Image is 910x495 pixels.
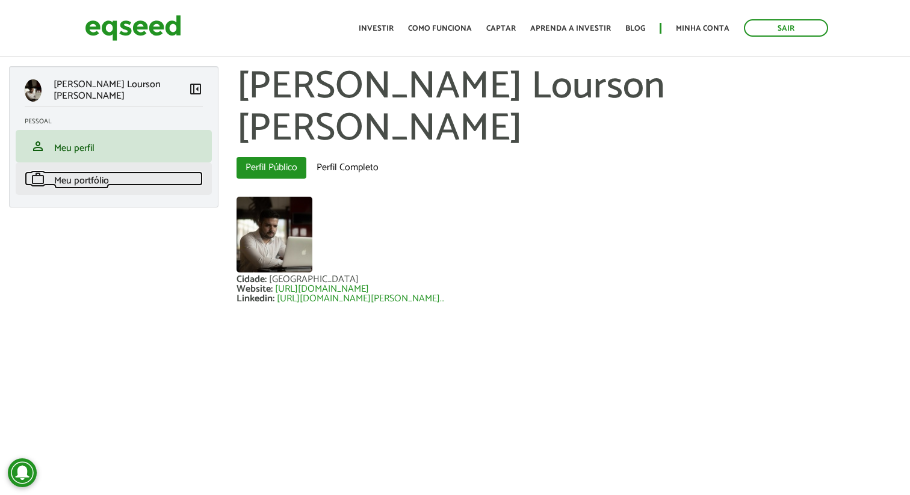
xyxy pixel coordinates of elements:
[31,139,45,153] span: person
[308,157,388,179] a: Perfil Completo
[744,19,828,37] a: Sair
[237,66,901,151] h1: [PERSON_NAME] Lourson [PERSON_NAME]
[54,140,94,156] span: Meu perfil
[237,197,312,272] img: Foto de Darson Lourson Carneiro Ventura
[277,294,444,304] a: [URL][DOMAIN_NAME][PERSON_NAME]…
[25,171,203,186] a: workMeu portfólio
[530,25,611,32] a: Aprenda a investir
[486,25,516,32] a: Captar
[16,162,212,195] li: Meu portfólio
[265,271,267,287] span: :
[237,157,306,179] a: Perfil Público
[625,25,645,32] a: Blog
[237,284,275,294] div: Website
[676,25,729,32] a: Minha conta
[54,173,109,189] span: Meu portfólio
[275,284,369,294] a: [URL][DOMAIN_NAME]
[188,82,203,99] a: Colapsar menu
[31,171,45,186] span: work
[273,291,274,307] span: :
[269,275,359,284] div: [GEOGRAPHIC_DATA]
[85,12,181,44] img: EqSeed
[237,294,277,304] div: Linkedin
[188,82,203,96] span: left_panel_close
[359,25,394,32] a: Investir
[237,275,269,284] div: Cidade
[16,130,212,162] li: Meu perfil
[237,197,312,272] a: Ver perfil do usuário.
[271,281,273,297] span: :
[25,139,203,153] a: personMeu perfil
[408,25,472,32] a: Como funciona
[54,79,188,102] p: [PERSON_NAME] Lourson [PERSON_NAME]
[25,118,212,125] h2: Pessoal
